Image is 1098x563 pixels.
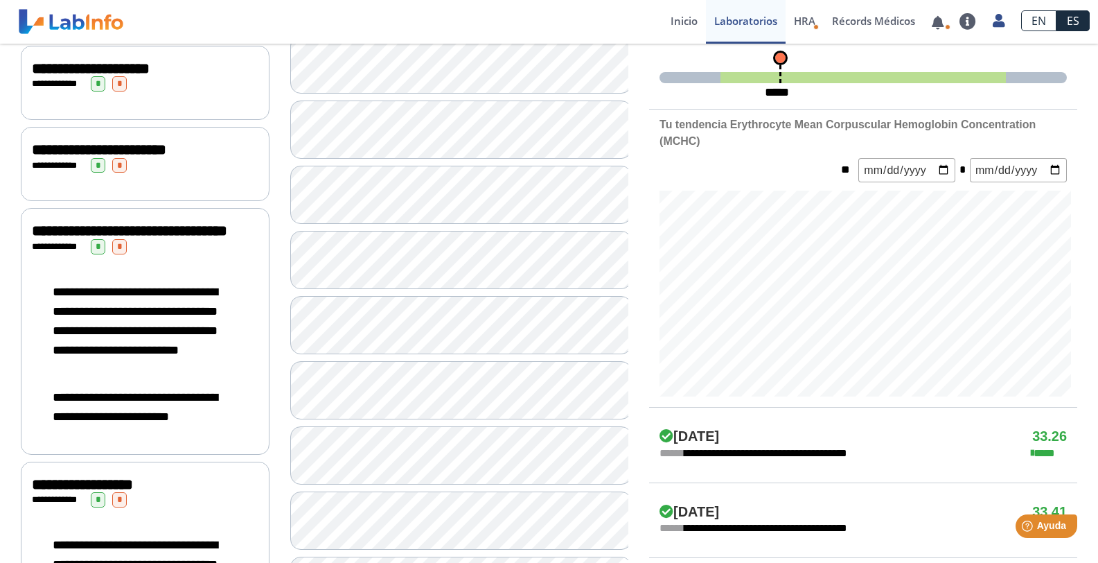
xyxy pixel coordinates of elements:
iframe: Help widget launcher [975,509,1083,548]
h4: [DATE] [659,504,719,521]
input: mm/dd/yyyy [858,158,955,182]
a: ES [1056,10,1090,31]
h4: 33.26 [1032,428,1067,445]
input: mm/dd/yyyy [970,158,1067,182]
h4: [DATE] [659,428,719,445]
b: Tu tendencia Erythrocyte Mean Corpuscular Hemoglobin Concentration (MCHC) [659,119,1036,147]
span: HRA [794,14,815,28]
h4: 33.41 [1032,504,1067,521]
a: EN [1021,10,1056,31]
